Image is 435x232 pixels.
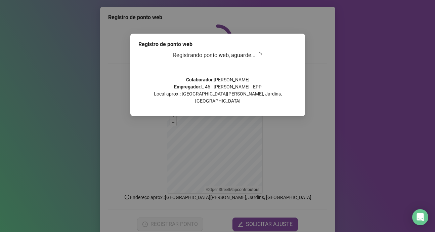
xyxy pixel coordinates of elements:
span: loading [257,52,262,58]
h3: Registrando ponto web, aguarde... [138,51,297,60]
strong: Empregador [174,84,200,89]
p: : [PERSON_NAME] : L 46 - [PERSON_NAME] - EPP Local aprox.: [GEOGRAPHIC_DATA][PERSON_NAME], Jardin... [138,76,297,105]
div: Open Intercom Messenger [412,209,428,225]
strong: Colaborador [186,77,212,82]
div: Registro de ponto web [138,40,297,48]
